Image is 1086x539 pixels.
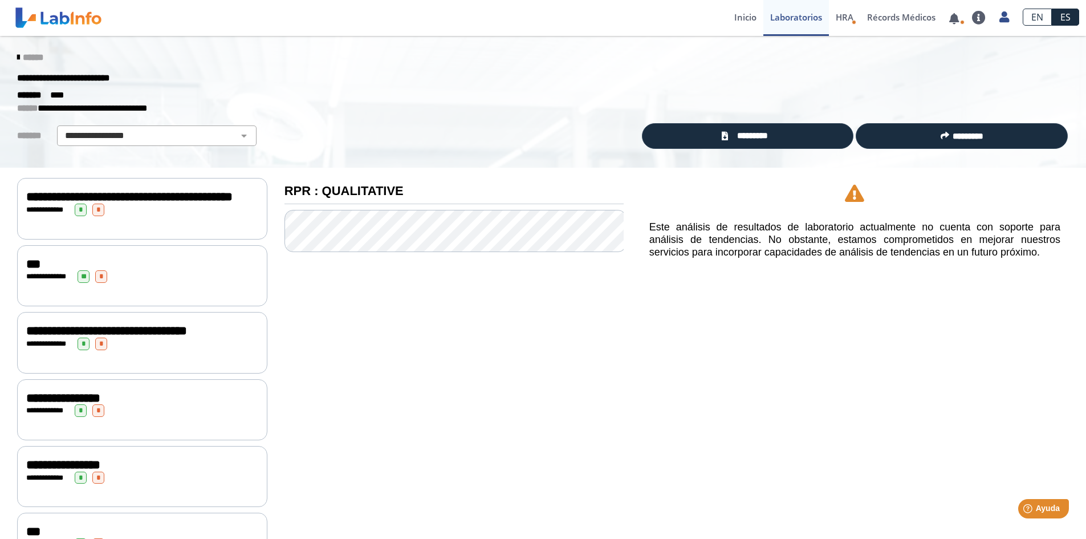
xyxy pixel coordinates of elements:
a: ES [1052,9,1079,26]
iframe: Help widget launcher [985,495,1073,526]
h5: Este análisis de resultados de laboratorio actualmente no cuenta con soporte para análisis de ten... [649,221,1060,258]
a: EN [1023,9,1052,26]
b: RPR : QUALITATIVE [284,184,404,198]
span: HRA [836,11,853,23]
